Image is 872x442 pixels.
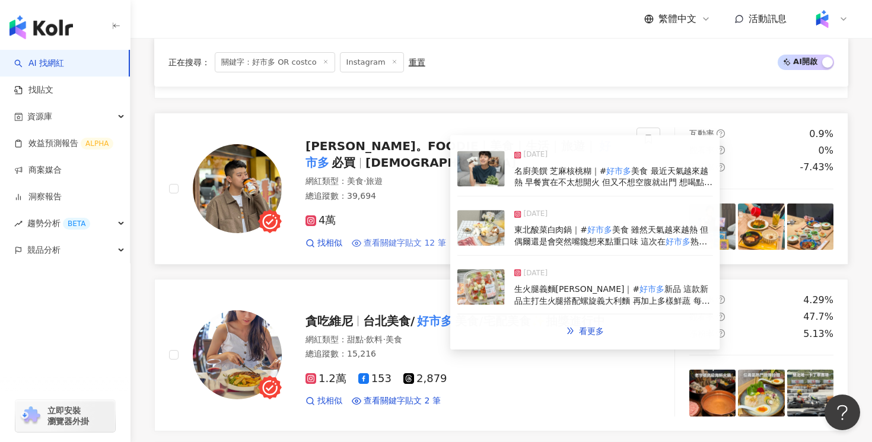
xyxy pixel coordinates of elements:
span: 繁體中文 [658,12,696,26]
span: [PERSON_NAME]。FOODIE｜美食｜生活｜旅遊｜ [305,139,597,153]
div: 總追蹤數 ： 15,216 [305,348,622,360]
span: 2,879 [403,373,447,385]
span: Instagram [340,52,404,72]
a: 查看關鍵字貼文 12 筆 [352,237,446,249]
span: 美食 雖然天氣越來越熱 但偶爾還是會突然嘴饞想來點重口味 這次在 [514,225,709,246]
img: Kolr%20app%20icon%20%281%29.png [811,8,833,30]
mark: 好市多 [305,136,611,172]
img: post-image [787,370,833,416]
span: 看更多 [580,326,604,336]
span: question-circle [717,295,725,304]
span: 找相似 [317,237,342,249]
span: rise [14,220,23,228]
span: · [383,335,385,344]
span: [DEMOGRAPHIC_DATA] [365,155,516,170]
span: 競品分析 [27,237,61,263]
div: 4.29% [803,294,833,307]
img: post-image [689,370,736,416]
span: question-circle [717,129,725,138]
a: 商案媒合 [14,164,62,176]
span: 1.2萬 [305,373,346,385]
div: 5.13% [803,327,833,341]
span: 旅遊 [366,176,383,186]
a: 找相似 [305,395,342,407]
div: 47.7% [803,310,833,323]
span: question-circle [717,329,725,338]
mark: 好市多 [666,237,691,246]
span: 趨勢分析 [27,210,90,237]
span: 飲料 [366,335,383,344]
img: chrome extension [19,406,42,425]
div: 重置 [409,58,425,67]
span: question-circle [717,146,725,154]
span: 資源庫 [27,103,52,130]
img: KOL Avatar [193,144,282,233]
div: BETA [63,218,90,230]
span: 查看關鍵字貼文 12 筆 [364,237,446,249]
span: 找相似 [317,395,342,407]
span: 立即安裝 瀏覽器外掛 [47,405,89,427]
a: KOL Avatar[PERSON_NAME]。FOODIE｜美食｜生活｜旅遊｜好市多必買[DEMOGRAPHIC_DATA]網紅類型：美食·旅遊總追蹤數：39,6944萬找相似查看關鍵字貼文 ... [154,113,848,265]
img: post-image [457,210,505,246]
div: 0.9% [809,128,833,141]
span: 美食 [386,335,402,344]
span: 甜點 [347,335,364,344]
a: 洞察報告 [14,191,62,203]
span: · [364,335,366,344]
span: question-circle [717,163,725,171]
a: 查看關鍵字貼文 2 筆 [352,395,441,407]
img: post-image [738,203,784,250]
span: [DATE] [524,208,548,220]
div: 0% [819,144,833,157]
a: 找貼文 [14,84,53,96]
span: · [364,176,366,186]
a: 效益預測報告ALPHA [14,138,113,150]
span: 查看關鍵字貼文 2 筆 [364,395,441,407]
span: 必買 [332,155,355,170]
a: searchAI 找網紅 [14,58,64,69]
img: KOL Avatar [193,310,282,399]
mark: 好市多 [588,225,613,234]
img: post-image [457,151,505,186]
div: 總追蹤數 ： 39,694 [305,190,622,202]
span: 東北酸菜白肉鍋｜# [514,225,588,234]
img: post-image [457,269,505,305]
span: [DATE] [524,149,548,161]
a: 找相似 [305,237,342,249]
img: post-image [787,203,833,250]
span: double-right [567,327,575,335]
span: 貪吃維尼 [305,314,353,328]
span: 互動率 [689,129,714,138]
span: 美食 [347,176,364,186]
span: 生火腿義麵[PERSON_NAME]｜# [514,284,640,294]
mark: 好市多 [415,311,455,330]
iframe: Help Scout Beacon - Open [825,395,860,430]
a: KOL Avatar貪吃維尼台北美食/好市多美食/宅配美食✨抽獎進行中網紅類型：甜點·飲料·美食總追蹤數：15,2161.2萬1532,879找相似查看關鍵字貼文 2 筆互動率question-... [154,279,848,431]
div: -7.43% [800,161,833,174]
div: 網紅類型 ： [305,176,622,187]
mark: 好市多 [640,284,665,294]
a: double-right看更多 [554,319,617,343]
span: question-circle [717,313,725,321]
span: 4萬 [305,214,336,227]
span: [DATE] [524,268,548,279]
span: 名廚美饌 芝麻核桃糊｜# [514,166,607,176]
img: logo [9,15,73,39]
span: 正在搜尋 ： [168,58,210,67]
div: 網紅類型 ： [305,334,622,346]
img: post-image [738,370,784,416]
span: 活動訊息 [749,13,787,24]
a: chrome extension立即安裝 瀏覽器外掛 [15,400,115,432]
span: 台北美食/ [363,314,415,328]
mark: 好市多 [607,166,632,176]
span: 153 [358,373,392,385]
span: 關鍵字：好市多 OR costco [215,52,335,72]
